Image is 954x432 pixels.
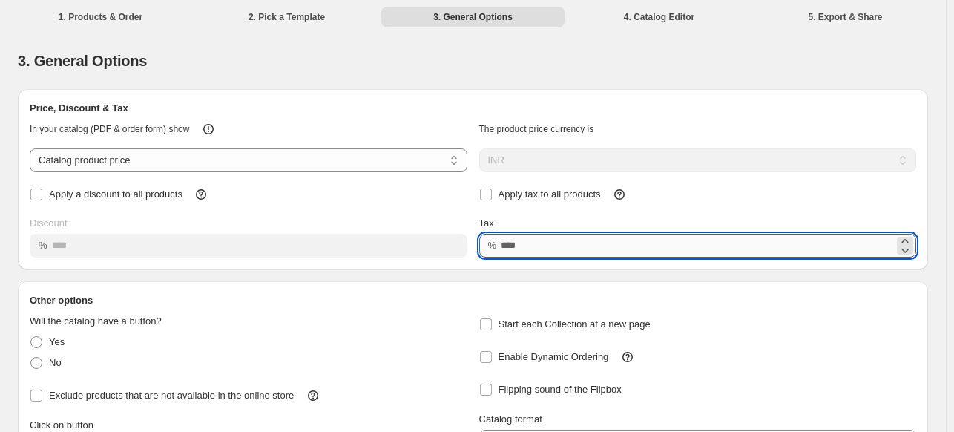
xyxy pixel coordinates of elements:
span: No [49,357,62,368]
h2: Other options [30,293,916,308]
span: The product price currency is [479,124,594,134]
span: Start each Collection at a new page [499,318,651,330]
span: Exclude products that are not available in the online store [49,390,294,401]
span: Enable Dynamic Ordering [499,351,609,362]
span: Yes [49,336,65,347]
span: Flipping sound of the Flipbox [499,384,622,395]
span: Tax [479,217,494,229]
span: Apply tax to all products [499,189,601,200]
span: Apply a discount to all products [49,189,182,200]
span: 3. General Options [18,53,147,69]
span: Catalog format [479,413,542,425]
span: Will the catalog have a button? [30,315,162,327]
span: Click on button [30,419,93,431]
span: % [39,240,47,251]
h2: Price, Discount & Tax [30,101,916,116]
span: In your catalog (PDF & order form) show [30,124,189,134]
span: Discount [30,217,68,229]
span: % [488,240,497,251]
